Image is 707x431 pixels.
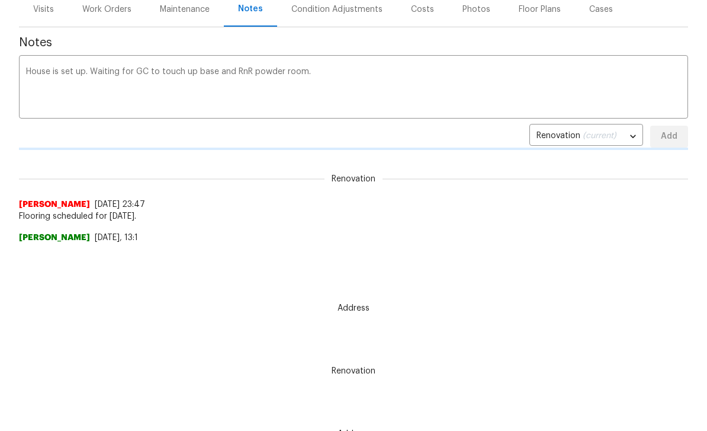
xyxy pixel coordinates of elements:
[26,68,681,109] textarea: House is set up. Waiting for GC to touch up base and RnR powder room.
[19,37,688,49] span: Notes
[19,232,90,244] span: [PERSON_NAME]
[95,234,138,242] span: [DATE], 13:1
[291,4,383,15] div: Condition Adjustments
[19,199,90,210] span: [PERSON_NAME]
[19,210,688,222] span: Flooring scheduled for [DATE].
[519,4,561,15] div: Floor Plans
[33,4,54,15] div: Visits
[238,3,263,15] div: Notes
[95,200,145,209] span: [DATE] 23:47
[160,4,210,15] div: Maintenance
[82,4,131,15] div: Work Orders
[583,132,616,140] span: (current)
[411,4,434,15] div: Costs
[324,173,383,185] span: Renovation
[462,4,490,15] div: Photos
[589,4,613,15] div: Cases
[529,122,643,151] div: Renovation (current)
